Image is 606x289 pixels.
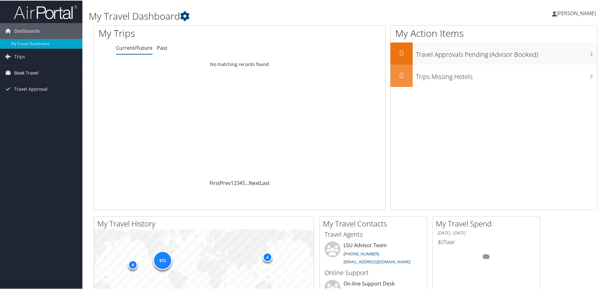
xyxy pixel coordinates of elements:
span: … [245,179,249,186]
h2: My Travel History [97,218,314,228]
a: 4 [239,179,242,186]
h1: My Trips [99,26,259,39]
a: 1 [231,179,234,186]
h6: Total [437,238,535,245]
td: No matching records found [94,58,385,69]
li: LSU Advisor Team [321,241,425,267]
span: Trips [14,48,25,64]
img: airportal-logo.png [14,4,77,19]
h6: [DATE] - [DATE] [437,229,535,235]
div: 4 [262,252,272,261]
a: Past [157,44,167,51]
span: [PERSON_NAME] [557,9,596,16]
h2: My Travel Contacts [323,218,427,228]
span: Travel Approval [14,81,48,96]
tspan: 0% [484,254,489,258]
a: 2 [234,179,236,186]
h3: Travel Agents [325,229,422,238]
a: [PERSON_NAME] [552,3,602,22]
div: 672 [153,250,172,269]
a: 5 [242,179,245,186]
h1: My Travel Dashboard [89,9,431,22]
a: Last [260,179,270,186]
a: 0Trips Missing Hotels [390,64,597,86]
a: Next [249,179,260,186]
a: 3 [236,179,239,186]
div: 8 [128,259,138,269]
h2: My Travel Spend [436,218,540,228]
h1: My Action Items [390,26,597,39]
a: First [210,179,220,186]
h2: 0 [390,47,413,58]
h3: Online Support [325,268,422,277]
span: Book Travel [14,64,39,80]
a: Prev [220,179,231,186]
span: $0 [437,238,443,245]
h3: Trips Missing Hotels [416,69,597,81]
a: Current/Future [116,44,152,51]
a: 0Travel Approvals Pending (Advisor Booked) [390,42,597,64]
a: [PHONE_NUMBER] [344,250,379,256]
a: [EMAIL_ADDRESS][DOMAIN_NAME] [344,258,410,264]
span: Dashboards [14,23,40,38]
h3: Travel Approvals Pending (Advisor Booked) [416,46,597,58]
h2: 0 [390,69,413,80]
